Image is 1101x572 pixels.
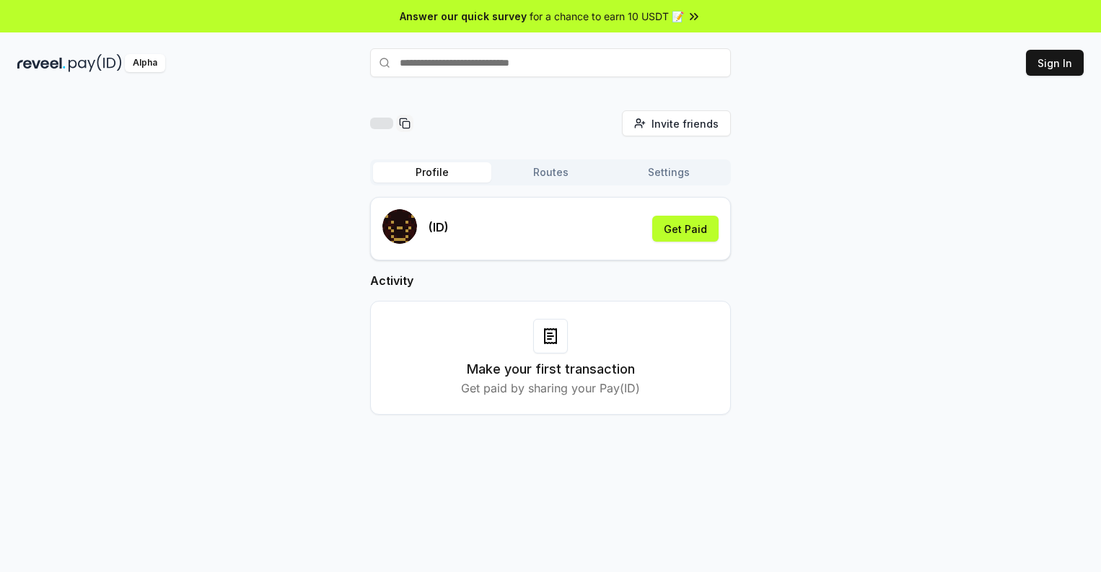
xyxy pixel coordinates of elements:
button: Invite friends [622,110,731,136]
p: Get paid by sharing your Pay(ID) [461,379,640,397]
img: reveel_dark [17,54,66,72]
div: Alpha [125,54,165,72]
span: Answer our quick survey [400,9,527,24]
button: Profile [373,162,491,182]
img: pay_id [69,54,122,72]
p: (ID) [429,219,449,236]
button: Sign In [1026,50,1084,76]
span: Invite friends [652,116,719,131]
button: Settings [610,162,728,182]
h2: Activity [370,272,731,289]
button: Get Paid [652,216,719,242]
h3: Make your first transaction [467,359,635,379]
button: Routes [491,162,610,182]
span: for a chance to earn 10 USDT 📝 [530,9,684,24]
